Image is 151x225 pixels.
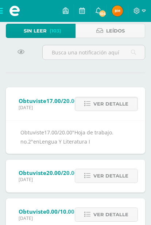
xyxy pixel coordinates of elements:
span: Ver detalle [93,169,128,183]
a: Leídos [75,24,145,38]
span: Lengua Y Literatura I [39,138,90,145]
input: Busca una notificación aquí [43,45,145,60]
span: 17.00/20.00 [44,129,72,136]
span: Ver detalle [93,97,128,111]
span: 17.00/20.00 [46,97,78,104]
span: Leídos [106,24,125,38]
span: Ver detalle [93,208,128,221]
span: 104 [98,9,107,18]
a: Sin leer(103) [6,24,75,38]
img: d9b4d8ef34a800b570d4e073d5d0c75d.png [112,5,123,16]
span: Sin leer [24,24,47,38]
span: 0.00/10.00 [46,208,74,215]
span: (103) [50,24,61,38]
div: Obtuviste en [20,128,131,146]
span: 20.00/20.00 [46,169,78,176]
